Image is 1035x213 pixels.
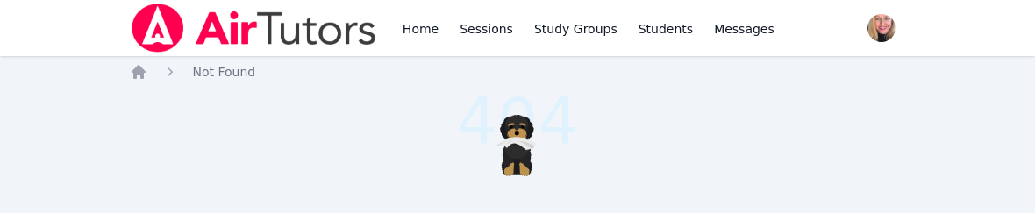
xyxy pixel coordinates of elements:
span: 404 [456,74,578,169]
a: Not Found [193,63,256,81]
span: Not Found [193,65,256,79]
span: Messages [714,20,774,38]
nav: Breadcrumb [130,63,906,81]
img: Air Tutors [130,4,378,53]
